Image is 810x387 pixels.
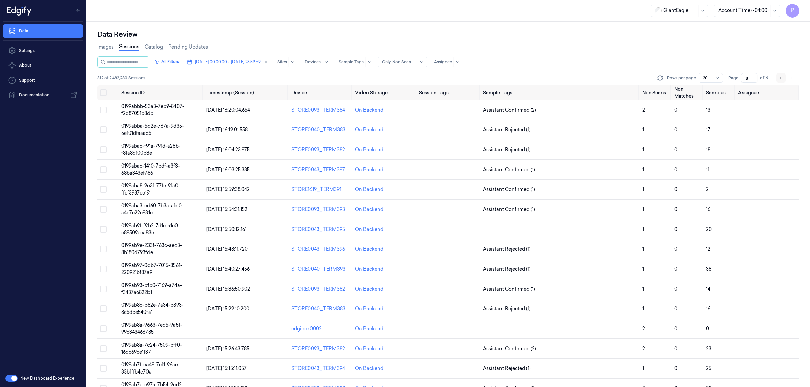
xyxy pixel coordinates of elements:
span: Assistant Confirmed (1) [483,186,535,193]
div: STORE0043_TERM394 [291,365,350,372]
div: On Backend [355,206,383,213]
span: 0199ab93-bfb0-7169-a74a-f3437a6822b1 [121,282,182,295]
div: On Backend [355,286,383,293]
a: Sessions [119,43,139,51]
span: 0199ab8a-7c24-7509-bff0-16dc69ce1f37 [121,342,182,355]
button: [DATE] 00:00:00 - [DATE] 23:59:59 [184,57,271,67]
div: On Backend [355,246,383,253]
span: Assistant Confirmed (2) [483,107,536,114]
button: P [786,4,799,18]
button: Select row [100,365,107,372]
button: All Filters [152,56,182,67]
div: On Backend [355,325,383,332]
a: Settings [3,44,83,57]
div: On Backend [355,266,383,273]
span: 1 [642,286,644,292]
button: Select row [100,226,107,233]
span: 2 [642,107,645,113]
div: On Backend [355,146,383,153]
span: 16 [706,306,710,312]
div: On Backend [355,107,383,114]
span: Assistant Rejected (1) [483,365,531,372]
span: [DATE] 00:00:00 - [DATE] 23:59:59 [195,59,261,65]
div: STORE0093_TERM384 [291,107,350,114]
button: Select row [100,325,107,332]
div: On Backend [355,166,383,173]
th: Non Matches [672,85,704,100]
th: Video Storage [352,85,416,100]
div: STORE0040_TERM393 [291,266,350,273]
span: 312 of 2,482,280 Sessions [97,75,145,81]
span: 1 [642,306,644,312]
span: 1 [642,246,644,252]
div: On Backend [355,226,383,233]
p: Rows per page [667,75,696,81]
button: Select all [100,89,107,96]
button: Select row [100,126,107,133]
span: [DATE] 16:04:23.975 [206,147,250,153]
a: Documentation [3,88,83,102]
span: 25 [706,365,711,371]
span: 0199ab7f-ea49-7c11-96ac-33b1ffb4c70a [121,362,180,375]
span: 1 [642,127,644,133]
span: 1 [642,226,644,232]
nav: pagination [776,73,796,83]
a: Data [3,24,83,38]
div: STORE0040_TERM383 [291,305,350,312]
span: [DATE] 15:36:50.902 [206,286,250,292]
th: Session ID [118,85,204,100]
span: [DATE] 15:15:11.057 [206,365,247,371]
span: 0199abac-1410-7bdf-a3f3-68ba343ef786 [121,163,180,176]
span: [DATE] 15:50:12.161 [206,226,247,232]
button: Select row [100,146,107,153]
div: STORE0043_TERM397 [291,166,350,173]
th: Sample Tags [480,85,640,100]
a: Pending Updates [168,43,208,51]
button: About [3,59,83,72]
span: 1 [642,147,644,153]
span: 18 [706,147,710,153]
div: STORE0093_TERM382 [291,286,350,293]
div: On Backend [355,345,383,352]
span: 1 [642,206,644,212]
button: Select row [100,186,107,193]
span: Assistant Confirmed (1) [483,286,535,293]
div: edgibox0002 [291,325,350,332]
span: 0 [674,186,677,192]
span: [DATE] 15:59:38.042 [206,186,250,192]
span: 0 [706,326,709,332]
div: On Backend [355,186,383,193]
button: Toggle Navigation [72,5,83,16]
div: On Backend [355,126,383,133]
span: 13 [706,107,710,113]
span: 17 [706,127,710,133]
span: 0199ab97-0db7-7015-8561-220921bf87a9 [121,262,182,275]
span: Assistant Rejected (1) [483,126,531,133]
span: [DATE] 16:20:04.654 [206,107,250,113]
span: 0199aba8-9c31-77fc-91a0-ffcf3987ce19 [121,183,180,196]
span: 1 [642,167,644,173]
th: Timestamp (Session) [204,85,289,100]
span: 1 [642,365,644,371]
th: Session Tags [416,85,480,100]
span: of 16 [760,75,771,81]
div: On Backend [355,305,383,312]
span: [DATE] 16:03:25.335 [206,167,250,173]
span: 0 [674,326,677,332]
button: Select row [100,345,107,352]
span: 0 [674,127,677,133]
span: Page [728,75,738,81]
span: 1 [642,186,644,192]
th: Samples [703,85,735,100]
button: Go to previous page [776,73,786,83]
span: 0 [674,346,677,352]
span: 0199ab8a-9663-7ed5-9a5f-99c343466785 [121,322,182,335]
span: 0199ab9f-f9b2-7d1c-a1e0-e89509eea83c [121,222,180,236]
span: 16 [706,206,710,212]
span: 38 [706,266,711,272]
span: 0 [674,266,677,272]
a: Catalog [145,43,163,51]
div: STORE0043_TERM395 [291,226,350,233]
th: Device [289,85,352,100]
